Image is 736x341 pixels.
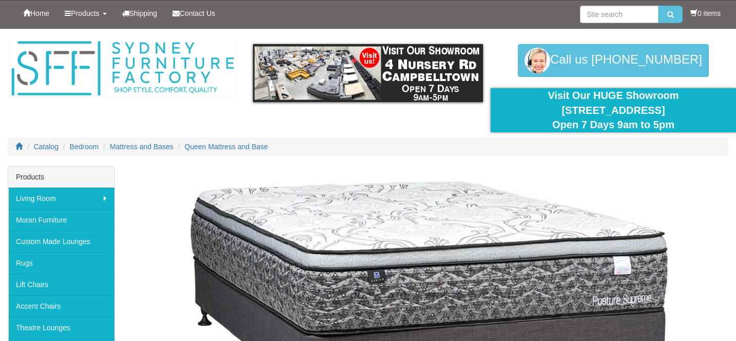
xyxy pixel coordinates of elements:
a: Moran Furniture [8,209,114,231]
a: Catalog [34,143,59,151]
img: showroom.gif [253,44,483,102]
span: Contact Us [180,9,215,17]
a: Living Room [8,188,114,209]
a: Mattress and Bases [110,143,173,151]
li: 0 items [690,8,721,18]
div: Visit Our HUGE Showroom [STREET_ADDRESS] Open 7 Days 9am to 5pm [498,88,728,132]
a: Theatre Lounges [8,317,114,338]
a: Lift Chairs [8,274,114,295]
div: Products [8,167,114,188]
a: Products [57,1,114,26]
a: Contact Us [165,1,223,26]
a: Accent Chairs [8,295,114,317]
a: Shipping [114,1,165,26]
span: Home [30,9,49,17]
img: Sydney Furniture Factory [8,39,238,98]
input: Site search [580,6,658,23]
a: Custom Made Lounges [8,231,114,252]
span: Shipping [129,9,158,17]
a: Rugs [8,252,114,274]
span: Products [71,9,99,17]
a: Home [15,1,57,26]
a: Bedroom [70,143,99,151]
a: Queen Mattress and Base [185,143,268,151]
